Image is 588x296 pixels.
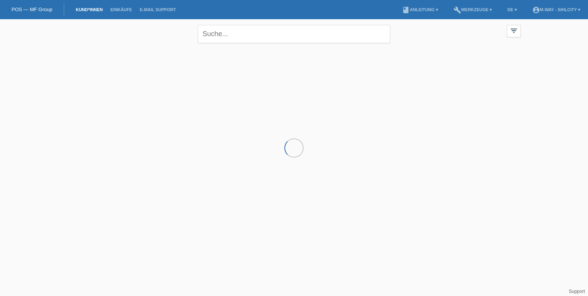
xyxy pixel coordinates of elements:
input: Suche... [198,25,390,43]
a: DE ▾ [503,7,520,12]
a: bookAnleitung ▾ [398,7,442,12]
a: Support [569,289,585,294]
a: POS — MF Group [12,7,52,12]
a: E-Mail Support [136,7,180,12]
a: Einkäufe [106,7,136,12]
a: Kund*innen [72,7,106,12]
i: account_circle [532,6,540,14]
i: build [453,6,461,14]
i: book [402,6,410,14]
i: filter_list [510,27,518,35]
a: account_circlem-way - Sihlcity ▾ [528,7,584,12]
a: buildWerkzeuge ▾ [450,7,496,12]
